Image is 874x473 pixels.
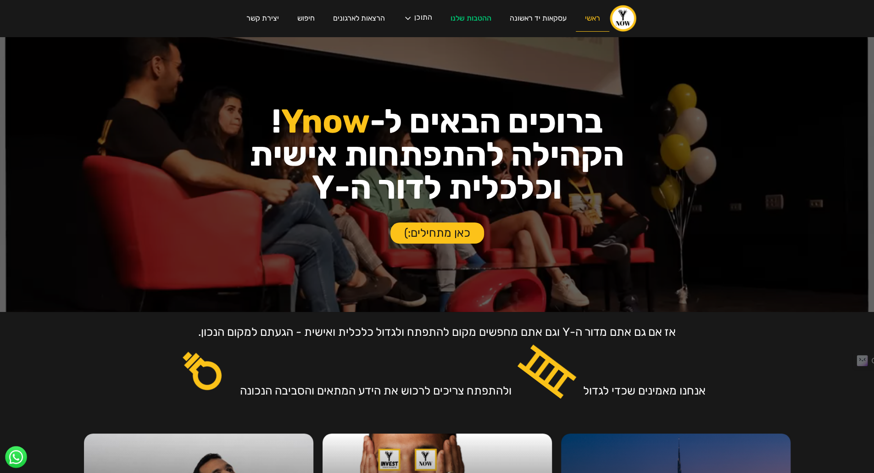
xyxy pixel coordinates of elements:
div: אז אם גם אתם מדור ה-Y וגם אתם מחפשים מקום להתפתח ולגדול כלכלית ואישית - הגעתם למקום הנכון. אנחנו ... [198,325,706,397]
div: התוכן [414,14,432,23]
span: Ynow [281,102,370,141]
div: התוכן [394,5,441,32]
a: ראשי [576,6,609,32]
h1: ברוכים הבאים ל- ! הקהילה להתפתחות אישית וכלכלית לדור ה-Y [88,105,787,204]
a: חיפוש [288,6,324,31]
a: כאן מתחילים:) [390,223,484,244]
a: home [609,5,637,32]
a: יצירת קשר [237,6,288,31]
a: ההטבות שלנו [441,6,501,31]
a: עסקאות יד ראשונה [501,6,576,31]
a: הרצאות לארגונים [324,6,394,31]
div: ולהתפתח צריכים לרכוש את הידע המתאים והסביבה הנכונה [240,384,512,397]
